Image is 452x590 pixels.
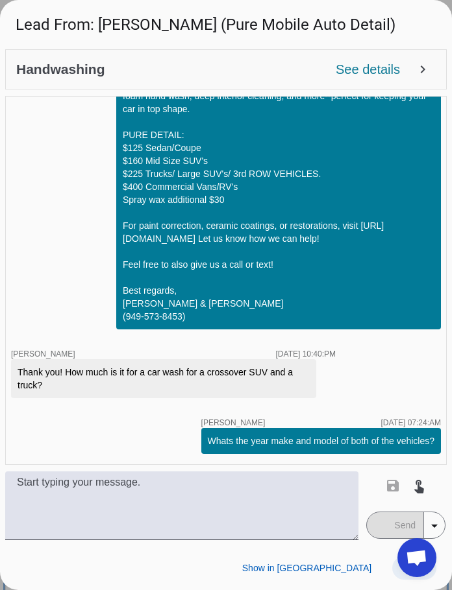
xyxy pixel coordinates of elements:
[427,518,442,534] mat-icon: arrow_drop_down
[276,350,336,358] div: [DATE] 10:40:PM
[16,63,105,76] h2: Handwashing
[411,478,427,493] mat-icon: touch_app
[381,419,441,427] div: [DATE] 07:24:AM
[208,434,434,447] div: Whats the year make and model of both of the vehicles?
[201,419,266,427] span: [PERSON_NAME]
[11,349,75,359] span: [PERSON_NAME]
[415,62,431,77] mat-icon: expand_more
[397,538,436,577] div: Open chat
[123,25,434,323] div: Hi [PERSON_NAME], Thanks for contacting Pure Auto Collective! With our 5-star Yelp rating, we're ...
[336,63,400,76] span: See details
[18,366,310,392] div: Thank you! How much is it for a car wash for a crossover SUV and a truck?
[392,556,436,580] button: Close
[232,556,382,580] button: Show in [GEOGRAPHIC_DATA]
[242,563,371,573] span: Show in [GEOGRAPHIC_DATA]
